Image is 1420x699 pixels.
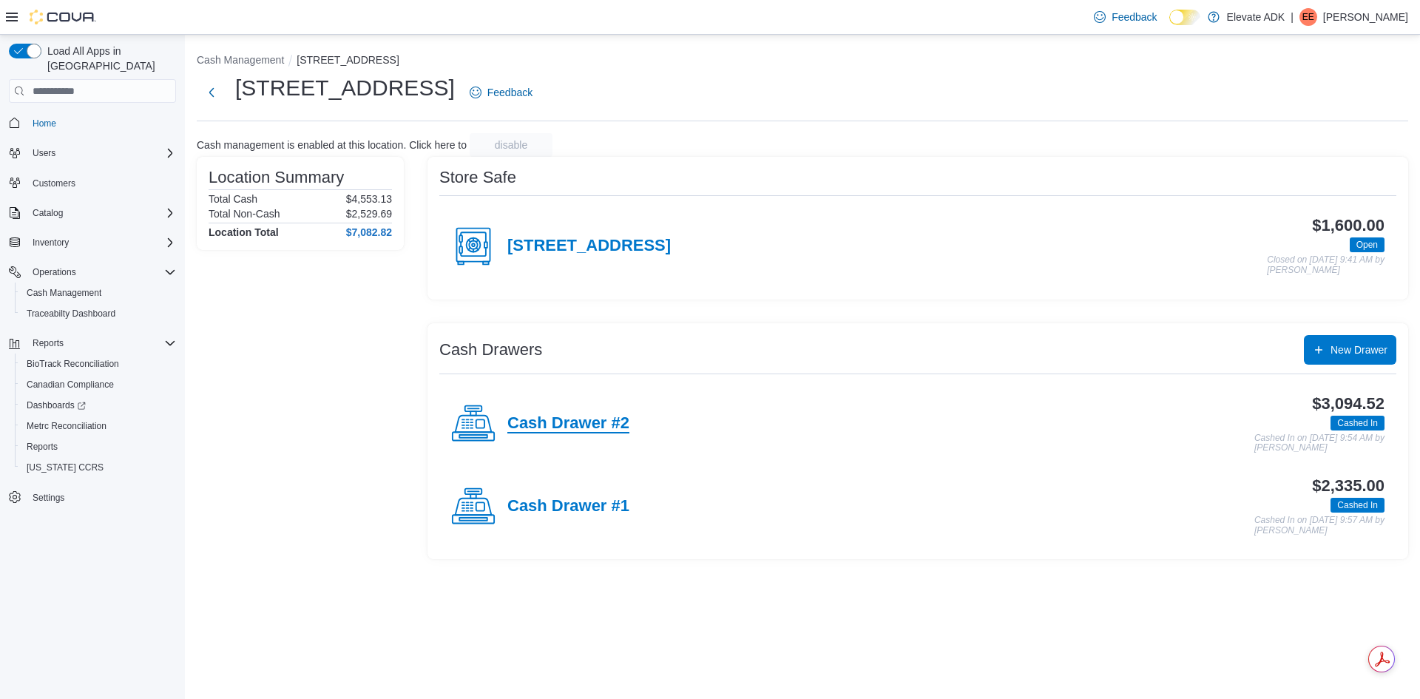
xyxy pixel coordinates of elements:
[346,226,392,238] h4: $7,082.82
[27,489,70,507] a: Settings
[21,417,176,435] span: Metrc Reconciliation
[27,379,114,391] span: Canadian Compliance
[1267,255,1384,275] p: Closed on [DATE] 9:41 AM by [PERSON_NAME]
[15,354,182,374] button: BioTrack Reconciliation
[1356,238,1378,251] span: Open
[1312,217,1384,234] h3: $1,600.00
[27,334,70,352] button: Reports
[3,203,182,223] button: Catalog
[27,462,104,473] span: [US_STATE] CCRS
[3,333,182,354] button: Reports
[1302,8,1314,26] span: EE
[197,139,467,151] p: Cash management is enabled at this location. Click here to
[41,44,176,73] span: Load All Apps in [GEOGRAPHIC_DATA]
[21,305,121,323] a: Traceabilty Dashboard
[464,78,538,107] a: Feedback
[21,417,112,435] a: Metrc Reconciliation
[33,147,55,159] span: Users
[15,457,182,478] button: [US_STATE] CCRS
[507,497,629,516] h4: Cash Drawer #1
[33,207,63,219] span: Catalog
[27,399,86,411] span: Dashboards
[21,438,176,456] span: Reports
[27,420,106,432] span: Metrc Reconciliation
[15,303,182,324] button: Traceabilty Dashboard
[33,492,64,504] span: Settings
[1169,10,1200,25] input: Dark Mode
[3,232,182,253] button: Inventory
[3,112,182,133] button: Home
[27,263,176,281] span: Operations
[209,208,280,220] h6: Total Non-Cash
[1312,395,1384,413] h3: $3,094.52
[27,204,69,222] button: Catalog
[1299,8,1317,26] div: Eli Emery
[197,78,226,107] button: Next
[21,305,176,323] span: Traceabilty Dashboard
[3,262,182,283] button: Operations
[3,143,182,163] button: Users
[1291,8,1294,26] p: |
[197,53,1408,70] nav: An example of EuiBreadcrumbs
[27,358,119,370] span: BioTrack Reconciliation
[27,263,82,281] button: Operations
[21,459,176,476] span: Washington CCRS
[21,376,120,394] a: Canadian Compliance
[21,355,125,373] a: BioTrack Reconciliation
[33,237,69,249] span: Inventory
[21,355,176,373] span: BioTrack Reconciliation
[15,374,182,395] button: Canadian Compliance
[3,487,182,508] button: Settings
[1254,516,1384,536] p: Cashed In on [DATE] 9:57 AM by [PERSON_NAME]
[27,287,101,299] span: Cash Management
[1331,342,1387,357] span: New Drawer
[33,178,75,189] span: Customers
[27,115,62,132] a: Home
[1331,416,1384,430] span: Cashed In
[15,436,182,457] button: Reports
[507,237,671,256] h4: [STREET_ADDRESS]
[27,234,75,251] button: Inventory
[21,396,92,414] a: Dashboards
[1254,433,1384,453] p: Cashed In on [DATE] 9:54 AM by [PERSON_NAME]
[495,138,527,152] span: disable
[1227,8,1285,26] p: Elevate ADK
[27,334,176,352] span: Reports
[1088,2,1163,32] a: Feedback
[1350,237,1384,252] span: Open
[27,144,61,162] button: Users
[27,113,176,132] span: Home
[27,488,176,507] span: Settings
[33,337,64,349] span: Reports
[3,172,182,194] button: Customers
[1323,8,1408,26] p: [PERSON_NAME]
[27,204,176,222] span: Catalog
[15,283,182,303] button: Cash Management
[439,169,516,186] h3: Store Safe
[33,266,76,278] span: Operations
[21,459,109,476] a: [US_STATE] CCRS
[1337,499,1378,512] span: Cashed In
[21,284,107,302] a: Cash Management
[15,395,182,416] a: Dashboards
[27,441,58,453] span: Reports
[439,341,542,359] h3: Cash Drawers
[470,133,552,157] button: disable
[209,193,257,205] h6: Total Cash
[21,284,176,302] span: Cash Management
[27,175,81,192] a: Customers
[1337,416,1378,430] span: Cashed In
[507,414,629,433] h4: Cash Drawer #2
[487,85,532,100] span: Feedback
[27,234,176,251] span: Inventory
[297,54,399,66] button: [STREET_ADDRESS]
[21,376,176,394] span: Canadian Compliance
[1169,25,1170,26] span: Dark Mode
[1312,477,1384,495] h3: $2,335.00
[197,54,284,66] button: Cash Management
[21,438,64,456] a: Reports
[30,10,96,24] img: Cova
[346,208,392,220] p: $2,529.69
[27,174,176,192] span: Customers
[235,73,455,103] h1: [STREET_ADDRESS]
